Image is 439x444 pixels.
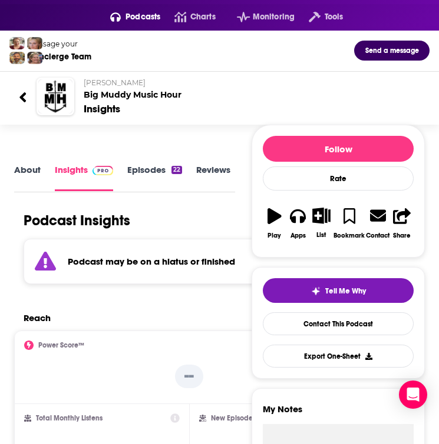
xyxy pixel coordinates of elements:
button: open menu [295,8,343,26]
div: 22 [171,166,182,174]
button: open menu [96,8,161,26]
span: Charts [190,9,216,25]
button: List [310,200,334,246]
img: tell me why sparkle [311,286,321,296]
div: Concierge Team [29,52,91,62]
label: My Notes [263,403,414,424]
div: Insights [84,102,120,115]
div: Rate [263,166,414,191]
h2: New Episode Listens [211,414,276,422]
button: Bookmark [333,200,365,246]
a: Contact [365,200,390,246]
h2: Total Monthly Listens [36,414,103,422]
a: Episodes22 [127,164,182,191]
span: [PERSON_NAME] [84,78,146,87]
img: Sydney Profile [9,37,25,49]
img: Podchaser Pro [93,166,113,175]
div: Play [268,232,281,239]
h2: Big Muddy Music Hour [84,78,420,100]
div: Share [393,232,411,239]
button: tell me why sparkleTell Me Why [263,278,414,303]
img: Big Muddy Music Hour [38,79,72,113]
button: Play [263,200,286,246]
div: Apps [291,232,306,239]
span: Tell Me Why [325,286,366,296]
span: Tools [325,9,344,25]
h2: Power Score™ [38,341,84,349]
strong: Podcast may be on a hiatus or finished [68,256,235,267]
button: Share [390,200,414,246]
button: open menu [223,8,295,26]
span: Podcasts [126,9,160,25]
a: Reviews [196,164,230,191]
button: Export One-Sheet [263,345,414,368]
p: -- [175,365,203,388]
a: InsightsPodchaser Pro [55,164,113,191]
h2: Reach [24,312,51,323]
div: Message your [29,39,91,48]
button: Send a message [354,41,430,61]
span: Monitoring [253,9,295,25]
button: Apps [286,200,310,246]
button: Follow [263,136,414,162]
div: List [316,231,326,239]
a: About [14,164,41,191]
div: Open Intercom Messenger [399,380,427,409]
div: Bookmark [334,232,365,239]
img: Barbara Profile [27,52,42,64]
h1: Podcast Insights [24,212,130,229]
a: Contact This Podcast [263,312,414,335]
img: Jules Profile [27,37,42,49]
img: Jon Profile [9,52,25,64]
section: Click to expand status details [14,239,364,284]
a: Charts [160,8,215,26]
div: Contact [366,231,390,239]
